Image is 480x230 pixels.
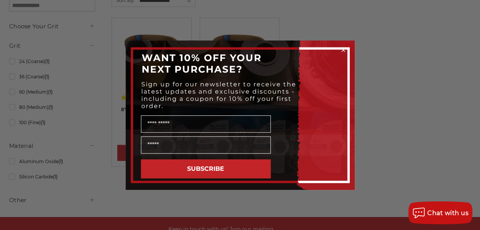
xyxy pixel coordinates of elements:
[427,209,469,217] span: Chat with us
[339,46,347,54] button: Close dialog
[142,52,262,75] span: WANT 10% OFF YOUR NEXT PURCHASE?
[141,136,271,154] input: Email
[408,201,472,224] button: Chat with us
[141,81,296,110] span: Sign up for our newsletter to receive the latest updates and exclusive discounts - including a co...
[141,159,271,178] button: SUBSCRIBE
